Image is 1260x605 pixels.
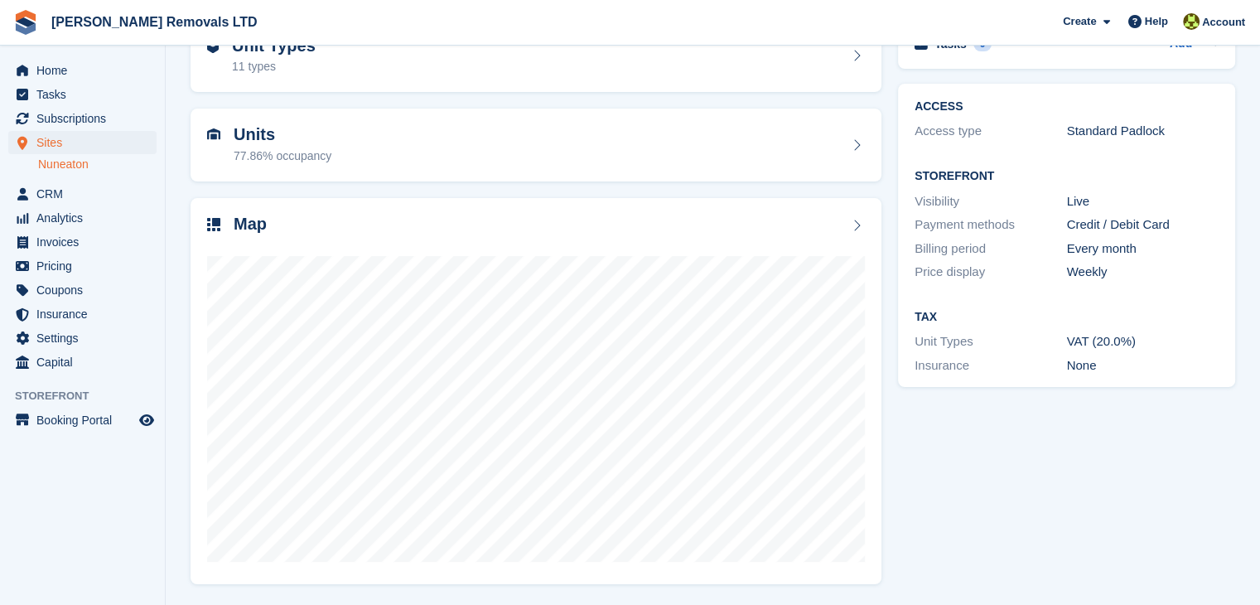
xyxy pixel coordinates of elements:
[36,59,136,82] span: Home
[36,302,136,326] span: Insurance
[915,100,1219,114] h2: ACCESS
[1067,240,1219,259] div: Every month
[36,83,136,106] span: Tasks
[915,122,1067,141] div: Access type
[915,332,1067,351] div: Unit Types
[38,157,157,172] a: Nuneaton
[36,182,136,206] span: CRM
[915,263,1067,282] div: Price display
[915,240,1067,259] div: Billing period
[13,10,38,35] img: stora-icon-8386f47178a22dfd0bd8f6a31ec36ba5ce8667c1dd55bd0f319d3a0aa187defe.svg
[915,192,1067,211] div: Visibility
[232,58,316,75] div: 11 types
[8,278,157,302] a: menu
[1063,13,1096,30] span: Create
[8,83,157,106] a: menu
[207,40,219,53] img: unit-type-icn-2b2737a686de81e16bb02015468b77c625bbabd49415b5ef34ead5e3b44a266d.svg
[1067,332,1219,351] div: VAT (20.0%)
[1067,263,1219,282] div: Weekly
[1067,122,1219,141] div: Standard Padlock
[915,311,1219,324] h2: Tax
[8,107,157,130] a: menu
[8,351,157,374] a: menu
[36,230,136,254] span: Invoices
[1067,215,1219,235] div: Credit / Debit Card
[1183,13,1200,30] img: Sean Glenn
[8,206,157,230] a: menu
[915,356,1067,375] div: Insurance
[8,327,157,350] a: menu
[191,20,881,93] a: Unit Types 11 types
[8,409,157,432] a: menu
[234,125,331,144] h2: Units
[1202,14,1245,31] span: Account
[207,128,220,140] img: unit-icn-7be61d7bf1b0ce9d3e12c5938cc71ed9869f7b940bace4675aadf7bd6d80202e.svg
[232,36,316,56] h2: Unit Types
[36,254,136,278] span: Pricing
[36,327,136,350] span: Settings
[45,8,264,36] a: [PERSON_NAME] Removals LTD
[15,388,165,404] span: Storefront
[36,409,136,432] span: Booking Portal
[915,215,1067,235] div: Payment methods
[191,109,881,181] a: Units 77.86% occupancy
[234,148,331,165] div: 77.86% occupancy
[8,302,157,326] a: menu
[137,410,157,430] a: Preview store
[1145,13,1168,30] span: Help
[36,351,136,374] span: Capital
[8,59,157,82] a: menu
[36,131,136,154] span: Sites
[8,131,157,154] a: menu
[1067,356,1219,375] div: None
[8,254,157,278] a: menu
[207,218,220,231] img: map-icn-33ee37083ee616e46c38cad1a60f524a97daa1e2b2c8c0bc3eb3415660979fc1.svg
[8,182,157,206] a: menu
[915,170,1219,183] h2: Storefront
[36,206,136,230] span: Analytics
[234,215,267,234] h2: Map
[36,278,136,302] span: Coupons
[8,230,157,254] a: menu
[36,107,136,130] span: Subscriptions
[1067,192,1219,211] div: Live
[191,198,881,585] a: Map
